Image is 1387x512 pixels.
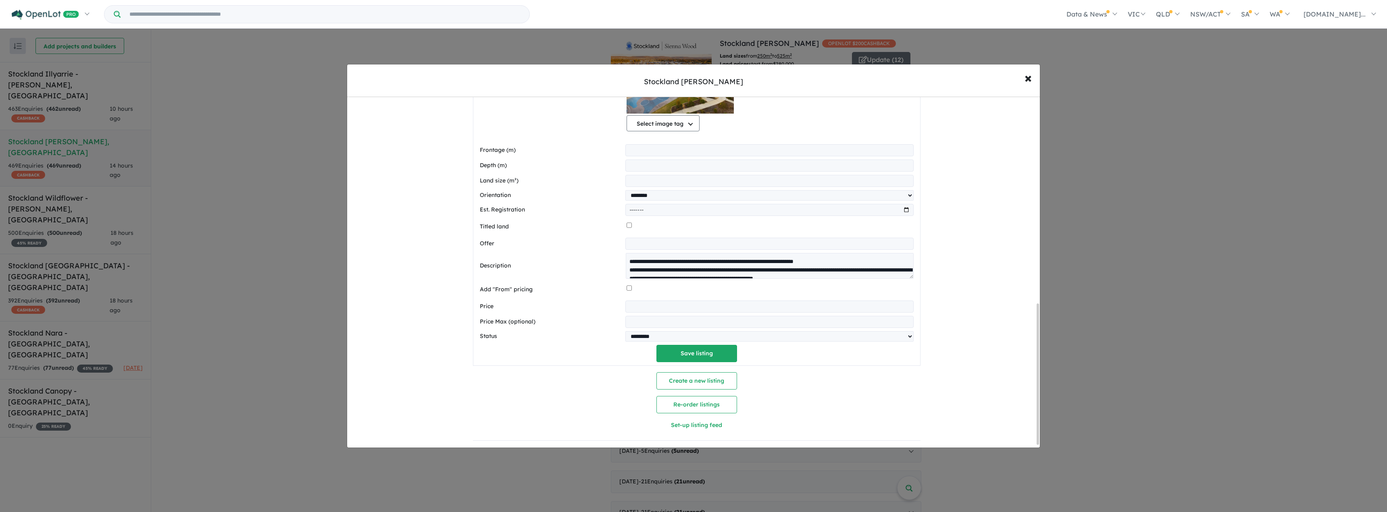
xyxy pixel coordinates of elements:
img: Openlot PRO Logo White [12,10,79,20]
input: Try estate name, suburb, builder or developer [122,6,528,23]
label: Price [480,302,623,311]
label: Land size (m²) [480,176,623,186]
span: × [1025,69,1032,86]
label: Titled land [480,222,623,232]
label: Depth (m) [480,161,623,170]
button: Select image tag [627,115,700,131]
label: Est. Registration [480,205,623,215]
div: Stockland [PERSON_NAME] [644,77,743,87]
label: Add "From" pricing [480,285,623,294]
button: Save listing [656,345,737,362]
label: Description [480,261,623,271]
label: Price Max (optional) [480,317,623,327]
button: Re-order listings [656,396,737,413]
label: Orientation [480,191,623,200]
span: [DOMAIN_NAME]... [1304,10,1366,18]
label: Frontage (m) [480,145,623,155]
button: Set-up listing feed [585,417,808,434]
label: Status [480,332,623,341]
button: Create a new listing [656,372,737,390]
label: Offer [480,239,623,249]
